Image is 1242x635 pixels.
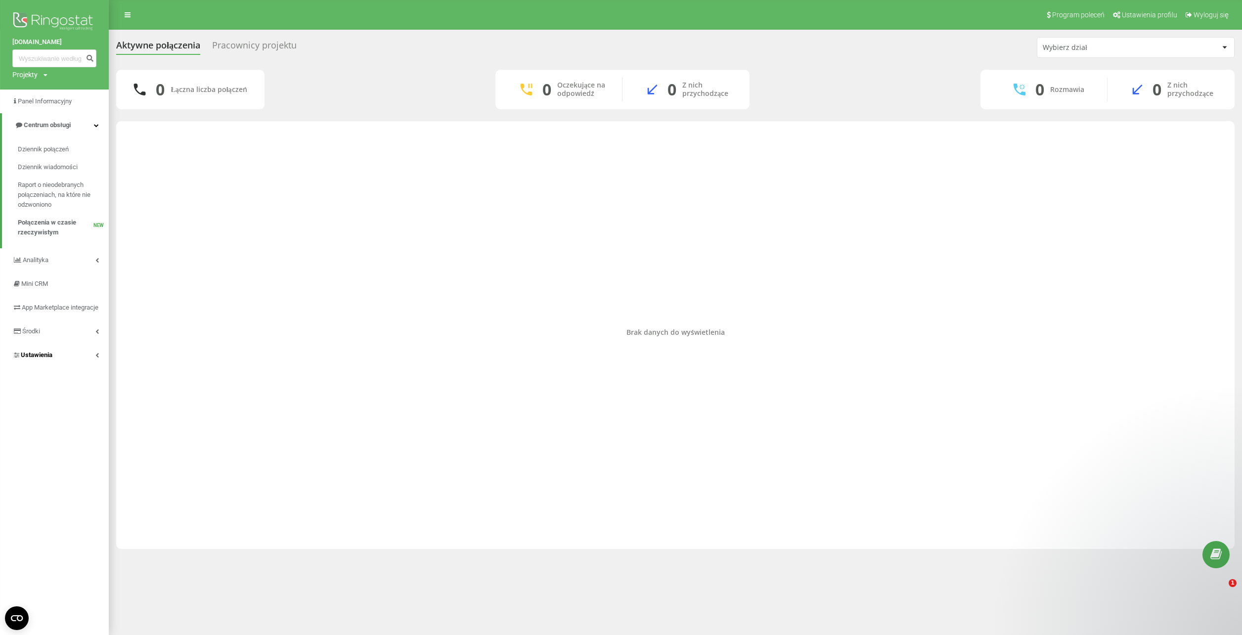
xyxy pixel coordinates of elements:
div: Wybierz dział [1043,44,1161,52]
span: Program poleceń [1052,11,1105,19]
div: Z nich przychodzące [682,81,735,98]
span: Połączenia w czasie rzeczywistym [18,218,93,237]
span: Dziennik wiadomości [18,162,78,172]
span: App Marketplace integracje [22,304,98,311]
img: Ringostat logo [12,10,96,35]
span: Dziennik połączeń [18,144,69,154]
span: Ustawienia [21,351,52,359]
div: Rozmawia [1050,86,1084,94]
span: Raport o nieodebranych połączeniach, na które nie odzwoniono [18,180,104,210]
div: Aktywne połączenia [116,40,200,55]
div: 0 [1153,80,1161,99]
span: Środki [22,327,40,335]
a: [DOMAIN_NAME] [12,37,96,47]
div: Łączna liczba połączeń [171,86,247,94]
div: Projekty [12,70,38,80]
span: Wyloguj się [1194,11,1229,19]
div: Z nich przychodzące [1167,81,1220,98]
span: 1 [1229,579,1237,587]
span: Mini CRM [21,280,48,287]
span: Panel Informacyjny [18,97,72,105]
a: Połączenia w czasie rzeczywistymNEW [18,214,109,241]
span: Analityka [23,256,48,264]
a: Dziennik wiadomości [18,158,109,176]
div: 0 [542,80,551,99]
span: Centrum obsługi [24,121,71,129]
div: 0 [667,80,676,99]
div: 0 [1035,80,1044,99]
a: Raport o nieodebranych połączeniach, na które nie odzwoniono [18,176,109,214]
span: Ustawienia profilu [1122,11,1177,19]
iframe: Intercom live chat [1208,579,1232,603]
div: Pracownicy projektu [212,40,297,55]
div: Brak danych do wyświetlenia [124,328,1227,337]
a: Dziennik połączeń [18,140,109,158]
a: Centrum obsługi [2,113,109,137]
button: Open CMP widget [5,606,29,630]
div: 0 [156,80,165,99]
div: Oczekujące na odpowiedź [557,81,607,98]
input: Wyszukiwanie według numeru [12,49,96,67]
